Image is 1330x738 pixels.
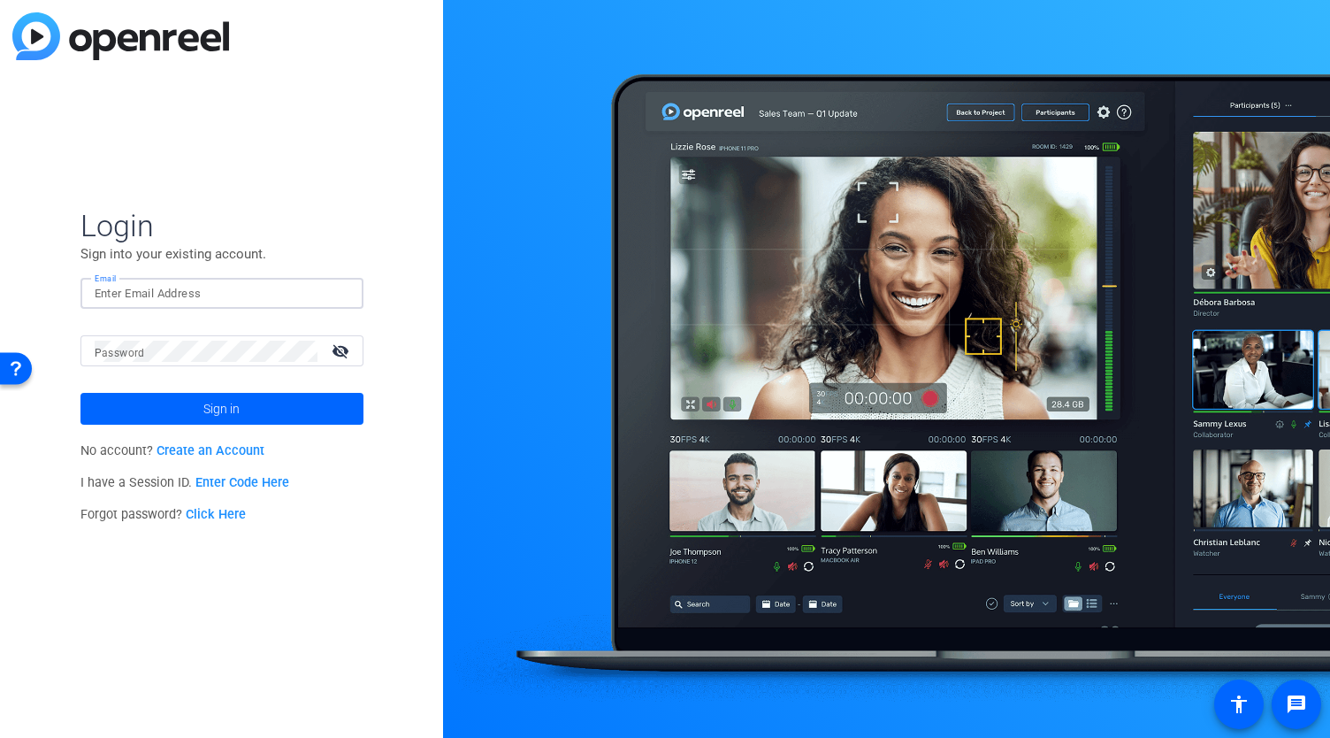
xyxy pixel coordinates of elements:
a: Enter Code Here [195,475,289,490]
span: Login [80,207,363,244]
mat-icon: visibility_off [321,338,363,364]
a: Click Here [186,507,246,522]
button: Sign in [80,393,363,425]
span: No account? [80,443,265,458]
mat-label: Email [95,273,117,283]
span: Sign in [203,387,240,431]
span: I have a Session ID. [80,475,290,490]
p: Sign into your existing account. [80,244,363,264]
a: Create an Account [157,443,264,458]
mat-icon: accessibility [1228,694,1250,715]
mat-label: Password [95,347,145,359]
input: Enter Email Address [95,283,349,304]
mat-icon: message [1286,694,1307,715]
img: blue-gradient.svg [12,12,229,60]
span: Forgot password? [80,507,247,522]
